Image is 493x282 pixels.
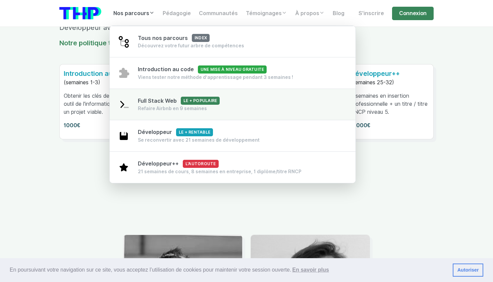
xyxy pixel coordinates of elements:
[242,7,291,20] a: Témoignages
[329,7,348,20] a: Blog
[183,160,219,168] span: L'autoroute
[64,68,143,79] p: Introduction au code
[138,105,220,112] div: Refaire Airbnb en 9 semaines
[110,120,355,152] a: DéveloppeurLe + rentable Se reconvertir avec 21 semaines de développement
[118,130,130,142] img: save-2003ce5719e3e880618d2f866ea23079.svg
[118,98,130,110] img: terminal-92af89cfa8d47c02adae11eb3e7f907c.svg
[59,39,143,47] a: Notre politique tarifaire
[10,265,447,275] span: En poursuivant votre navigation sur ce site, vous acceptez l’utilisation de cookies pour mainteni...
[138,168,302,175] div: 21 semaines de cours, 8 semaines en entreprise, 1 diplôme/titre RNCP
[350,68,429,79] p: Développeur++
[138,98,220,104] span: Full Stack Web
[350,92,429,116] p: 8 semaines en insertion professionnelle + un titre / titre RNCP niveau 5.
[109,7,159,20] a: Nos parcours
[59,7,101,19] img: logo
[138,35,210,41] span: Tous nos parcours
[138,137,260,143] div: Se reconvertir avec 21 semaines de développement
[110,89,355,121] a: Full Stack WebLe + populaire Refaire Airbnb en 9 semaines
[159,7,195,20] a: Pédagogie
[64,92,143,116] p: Obtenir les clés de la boite à outil de l'informatique en créant un projet viable.
[138,74,293,81] div: Viens tester notre méthode d’apprentissage pendant 3 semaines !
[138,42,244,49] div: Découvrez votre futur arbre de compétences
[64,79,143,87] p: (semaines 1-3)
[195,7,242,20] a: Communautés
[192,34,210,42] span: index
[118,161,130,173] img: star-1b1639e91352246008672c7d0108e8fd.svg
[110,26,355,58] a: Tous nos parcoursindex Découvrez votre futur arbre de compétences
[291,265,330,275] a: learn more about cookies
[350,122,429,130] p: +1000€
[453,264,483,277] a: dismiss cookie message
[291,7,329,20] a: À propos
[118,36,130,48] img: git-4-38d7f056ac829478e83c2c2dd81de47b.svg
[181,97,220,105] span: Le + populaire
[138,129,213,135] span: Développeur
[110,151,355,183] a: Développeur++L'autoroute 21 semaines de cours, 8 semaines en entreprise, 1 diplôme/titre RNCP
[118,67,130,79] img: puzzle-4bde4084d90f9635442e68fcf97b7805.svg
[64,122,143,130] p: 1000€
[138,160,219,167] span: Développeur++
[198,65,267,74] span: Une mise à niveau gratuite
[392,7,434,20] a: Connexion
[350,79,429,87] p: (semaines 25-32)
[138,66,267,73] span: Introduction au code
[110,57,355,89] a: Introduction au codeUne mise à niveau gratuite Viens tester notre méthode d’apprentissage pendant...
[354,7,388,20] a: S'inscrire
[176,128,213,136] span: Le + rentable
